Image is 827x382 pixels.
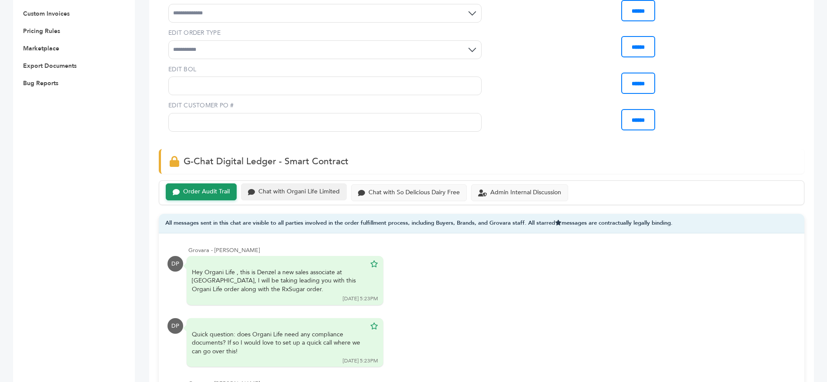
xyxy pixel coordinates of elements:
div: DP [167,318,183,334]
label: EDIT BOL [168,65,482,74]
a: Marketplace [23,44,59,53]
div: Order Audit Trail [183,188,230,196]
div: Admin Internal Discussion [490,189,561,196]
div: Hey Organi Life , this is Denzel a new sales associate at [GEOGRAPHIC_DATA], I will be taking lea... [192,268,366,294]
label: EDIT ORDER TYPE [168,29,482,37]
div: Chat with So Delicious Dairy Free [368,189,460,196]
span: G-Chat Digital Ledger - Smart Contract [184,155,348,168]
div: [DATE] 5:23PM [343,357,378,365]
a: Export Documents [23,62,77,70]
div: [DATE] 5:23PM [343,295,378,302]
a: Pricing Rules [23,27,60,35]
div: All messages sent in this chat are visible to all parties involved in the order fulfillment proce... [159,214,804,233]
a: Custom Invoices [23,10,70,18]
div: Quick question: does Organi Life need any compliance documents? If so I would love to set up a qu... [192,330,366,356]
label: EDIT CUSTOMER PO # [168,101,482,110]
div: DP [167,256,183,272]
div: Grovara - [PERSON_NAME] [188,246,796,254]
div: Chat with Organi Life Limited [258,188,340,196]
a: Bug Reports [23,79,58,87]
